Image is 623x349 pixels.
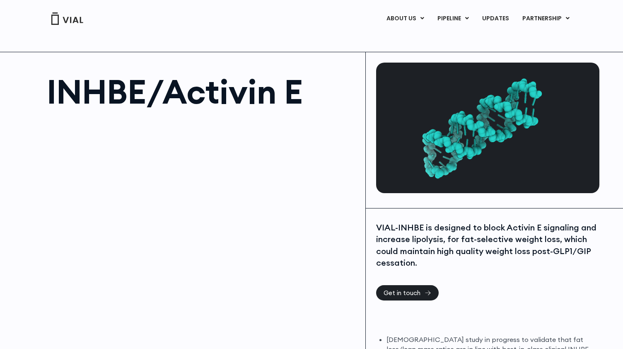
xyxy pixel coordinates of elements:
[476,12,515,26] a: UPDATES
[51,12,84,25] img: Vial Logo
[47,75,357,108] h1: INHBE/Activin E
[376,222,597,269] div: VIAL-INHBE is designed to block Activin E signaling and increase lipolysis, for fat-selective wei...
[376,285,439,301] a: Get in touch
[431,12,475,26] a: PIPELINEMenu Toggle
[384,290,420,296] span: Get in touch
[516,12,576,26] a: PARTNERSHIPMenu Toggle
[380,12,430,26] a: ABOUT USMenu Toggle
